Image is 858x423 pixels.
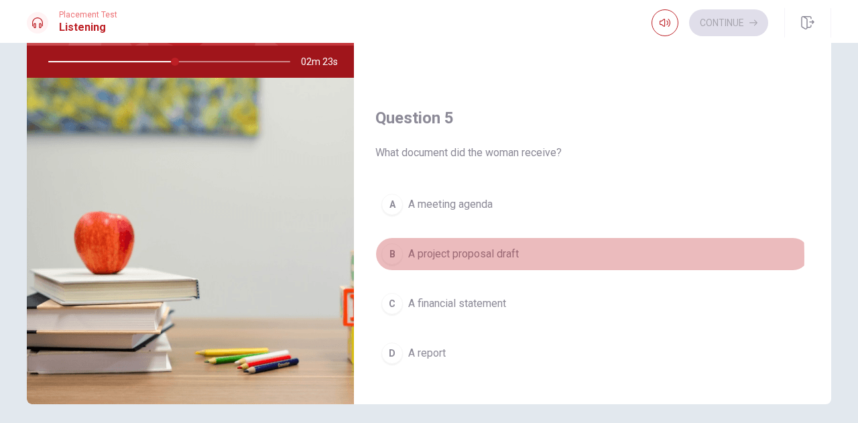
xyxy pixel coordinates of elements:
[381,343,403,364] div: D
[27,78,354,404] img: Discussing a New Project Proposal
[381,243,403,265] div: B
[59,19,117,36] h1: Listening
[375,287,810,320] button: CA financial statement
[375,107,810,129] h4: Question 5
[59,10,117,19] span: Placement Test
[408,345,446,361] span: A report
[408,296,506,312] span: A financial statement
[408,196,493,213] span: A meeting agenda
[375,188,810,221] button: AA meeting agenda
[408,246,519,262] span: A project proposal draft
[375,337,810,370] button: DA report
[375,145,810,161] span: What document did the woman receive?
[381,293,403,314] div: C
[381,194,403,215] div: A
[301,46,349,78] span: 02m 23s
[375,237,810,271] button: BA project proposal draft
